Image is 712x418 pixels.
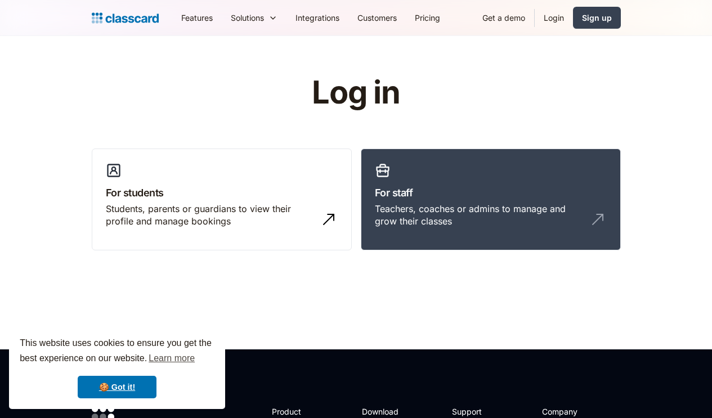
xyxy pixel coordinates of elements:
[573,7,621,29] a: Sign up
[542,406,617,417] h2: Company
[147,350,196,367] a: learn more about cookies
[9,326,225,409] div: cookieconsent
[272,406,332,417] h2: Product
[452,406,498,417] h2: Support
[222,5,286,30] div: Solutions
[20,336,214,367] span: This website uses cookies to ensure you get the best experience on our website.
[92,149,352,251] a: For studentsStudents, parents or guardians to view their profile and manage bookings
[92,10,159,26] a: home
[348,5,406,30] a: Customers
[375,185,607,200] h3: For staff
[78,376,156,398] a: dismiss cookie message
[231,12,264,24] div: Solutions
[406,5,449,30] a: Pricing
[582,12,612,24] div: Sign up
[375,203,584,228] div: Teachers, coaches or admins to manage and grow their classes
[361,149,621,251] a: For staffTeachers, coaches or admins to manage and grow their classes
[106,203,315,228] div: Students, parents or guardians to view their profile and manage bookings
[106,185,338,200] h3: For students
[286,5,348,30] a: Integrations
[172,5,222,30] a: Features
[177,75,535,110] h1: Log in
[535,5,573,30] a: Login
[362,406,408,417] h2: Download
[473,5,534,30] a: Get a demo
